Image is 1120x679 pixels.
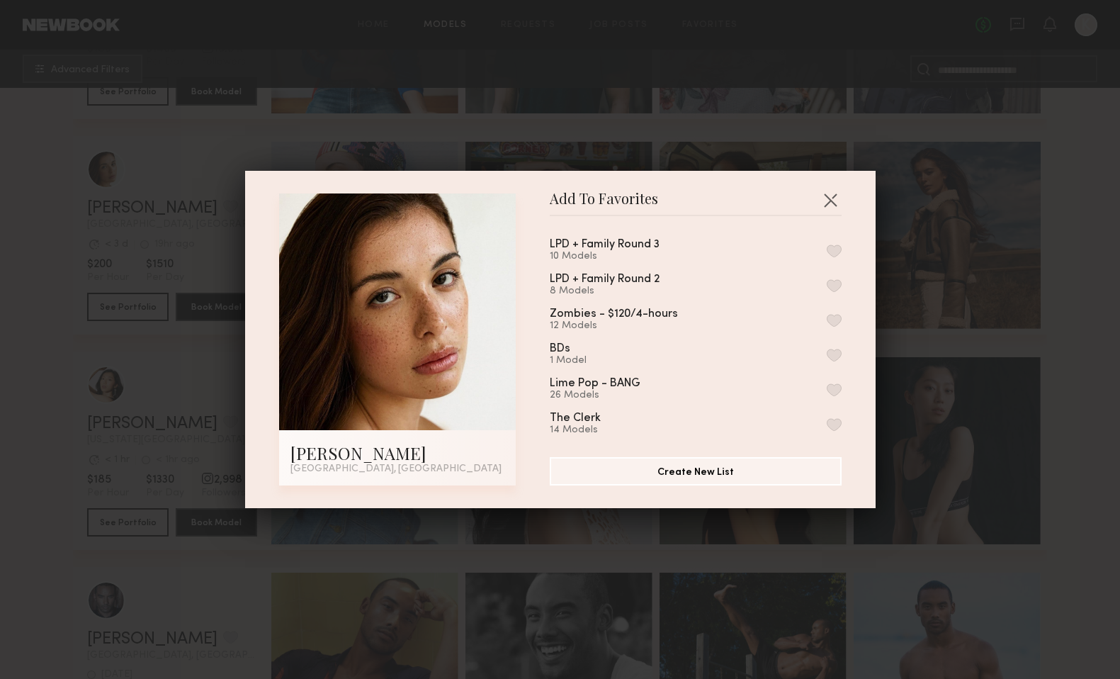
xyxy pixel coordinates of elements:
div: 14 Models [550,425,635,436]
div: LPD + Family Round 3 [550,239,660,251]
span: Add To Favorites [550,193,658,215]
button: Close [819,189,842,211]
div: 12 Models [550,320,712,332]
div: [GEOGRAPHIC_DATA], [GEOGRAPHIC_DATA] [290,464,504,474]
div: Lime Pop - BANG [550,378,640,390]
div: BDs [550,343,570,355]
button: Create New List [550,457,842,486]
div: 1 Model [550,355,604,366]
div: [PERSON_NAME] [290,442,504,464]
div: The Clerk [550,413,601,425]
div: 8 Models [550,286,694,297]
div: Zombies - $120/4-hours [550,308,678,320]
div: 26 Models [550,390,674,401]
div: 10 Models [550,251,694,262]
div: LPD + Family Round 2 [550,274,660,286]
